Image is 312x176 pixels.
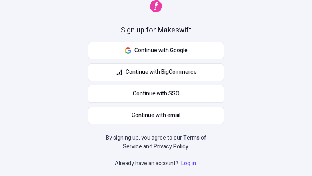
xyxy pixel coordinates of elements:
[126,68,197,77] span: Continue with BigCommerce
[132,111,180,120] span: Continue with email
[88,107,224,124] button: Continue with email
[88,85,224,103] a: Continue with SSO
[154,142,188,151] a: Privacy Policy
[180,159,198,168] a: Log in
[88,42,224,59] button: Continue with Google
[134,46,188,55] span: Continue with Google
[121,25,191,36] h1: Sign up for Makeswift
[123,134,206,151] a: Terms of Service
[88,63,224,81] button: Continue with BigCommerce
[115,159,198,168] p: Already have an account?
[103,134,209,151] p: By signing up, you agree to our and .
